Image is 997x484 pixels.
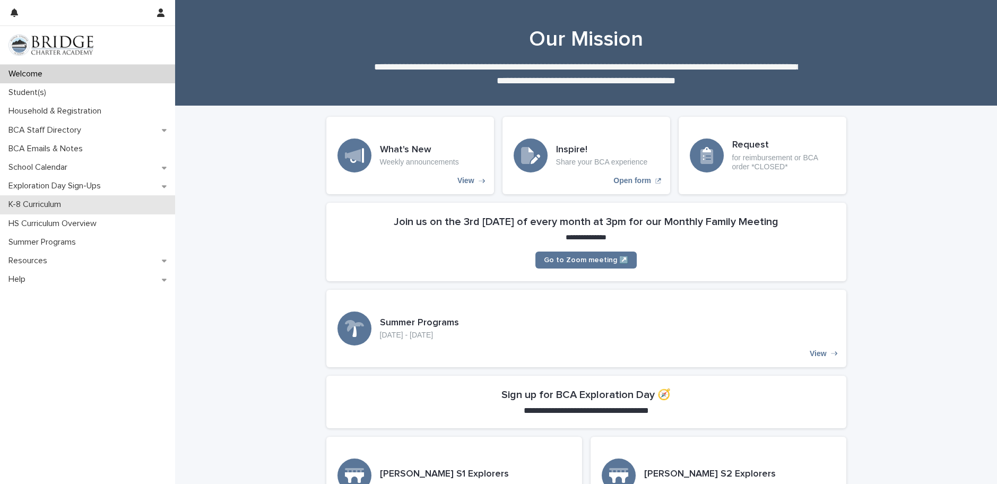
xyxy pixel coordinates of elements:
[535,252,637,269] a: Go to Zoom meeting ↗️
[501,388,671,401] h2: Sign up for BCA Exploration Day 🧭
[380,317,459,329] h3: Summer Programs
[380,144,459,156] h3: What's New
[4,256,56,266] p: Resources
[613,176,651,185] p: Open form
[4,69,51,79] p: Welcome
[644,469,776,480] h3: [PERSON_NAME] S2 Explorers
[8,34,93,56] img: V1C1m3IdTEidaUdm9Hs0
[4,219,105,229] p: HS Curriculum Overview
[457,176,474,185] p: View
[4,181,109,191] p: Exploration Day Sign-Ups
[4,237,84,247] p: Summer Programs
[810,349,827,358] p: View
[4,162,76,172] p: School Calendar
[4,88,55,98] p: Student(s)
[4,125,90,135] p: BCA Staff Directory
[326,290,846,367] a: View
[502,117,670,194] a: Open form
[4,200,70,210] p: K-8 Curriculum
[4,144,91,154] p: BCA Emails & Notes
[556,144,648,156] h3: Inspire!
[732,153,835,171] p: for reimbursement or BCA order *CLOSED*
[326,117,494,194] a: View
[394,215,778,228] h2: Join us on the 3rd [DATE] of every month at 3pm for our Monthly Family Meeting
[732,140,835,151] h3: Request
[4,106,110,116] p: Household & Registration
[380,331,459,340] p: [DATE] - [DATE]
[544,256,628,264] span: Go to Zoom meeting ↗️
[4,274,34,284] p: Help
[326,27,846,52] h1: Our Mission
[556,158,648,167] p: Share your BCA experience
[380,469,509,480] h3: [PERSON_NAME] S1 Explorers
[380,158,459,167] p: Weekly announcements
